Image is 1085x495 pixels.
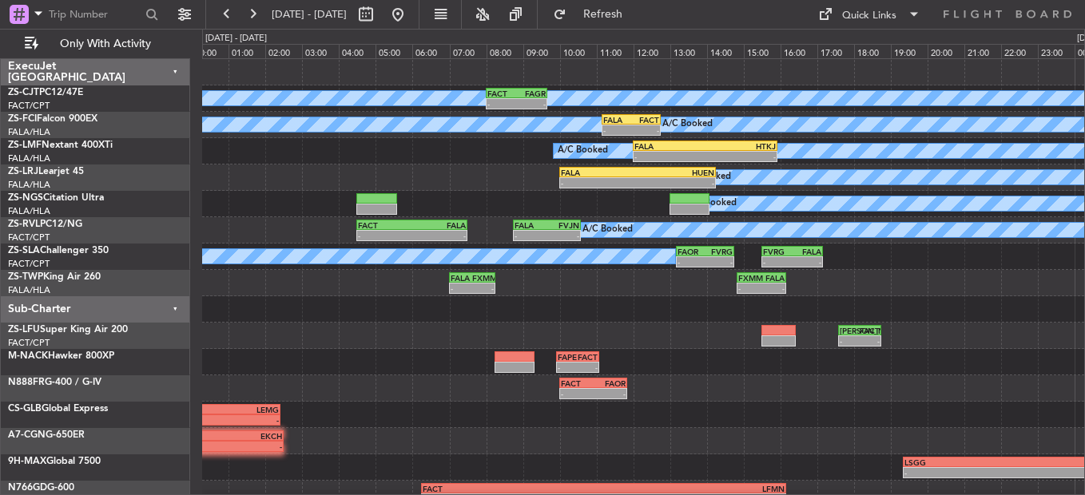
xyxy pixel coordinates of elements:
[8,325,128,335] a: ZS-LFUSuper King Air 200
[8,246,40,255] span: ZS-SLA
[561,168,638,177] div: FALA
[8,152,50,164] a: FALA/HLA
[8,141,113,150] a: ZS-LMFNextant 400XTi
[705,257,733,267] div: -
[487,44,523,58] div: 08:00
[8,378,45,387] span: N888FR
[8,193,104,203] a: ZS-NGSCitation Ultra
[8,284,50,296] a: FALA/HLA
[1038,44,1075,58] div: 23:00
[578,352,598,362] div: FACT
[423,484,604,493] div: FACT
[472,273,494,283] div: FXMM
[638,168,714,177] div: HUEN
[593,378,625,388] div: FAOR
[860,326,880,335] div: FACT
[42,38,169,49] span: Only With Activity
[793,257,822,267] div: -
[8,220,82,229] a: ZS-RVLPC12/NG
[705,141,775,151] div: HTKJ
[570,9,637,20] span: Refresh
[705,152,775,161] div: -
[487,89,517,98] div: FACT
[560,44,597,58] div: 10:00
[634,152,705,161] div: -
[763,257,793,267] div: -
[686,192,737,216] div: A/C Booked
[516,89,546,98] div: FAGR
[451,283,472,293] div: -
[8,351,114,361] a: M-NACKHawker 800XP
[904,468,1079,477] div: -
[744,44,781,58] div: 15:00
[516,99,546,109] div: -
[705,247,733,256] div: FVRG
[603,125,631,135] div: -
[8,88,39,97] span: ZS-CJT
[558,362,578,372] div: -
[546,2,642,27] button: Refresh
[547,220,579,230] div: FVJN
[358,220,411,230] div: FACT
[8,272,43,282] span: ZS-TWP
[763,247,793,256] div: FVRG
[450,44,487,58] div: 07:00
[8,483,74,493] a: N766GDG-600
[192,44,229,58] div: 00:00
[604,484,785,493] div: LFMN
[793,247,822,256] div: FALA
[854,44,891,58] div: 18:00
[8,404,108,414] a: CS-GLBGlobal Express
[840,336,860,346] div: -
[412,44,449,58] div: 06:00
[597,44,634,58] div: 11:00
[561,178,638,188] div: -
[1001,44,1038,58] div: 22:00
[817,44,854,58] div: 17:00
[638,178,714,188] div: -
[8,167,38,176] span: ZS-LRJ
[662,113,713,137] div: A/C Booked
[634,44,670,58] div: 12:00
[451,273,472,283] div: FALA
[8,430,46,440] span: A7-CGN
[928,44,964,58] div: 20:00
[229,44,265,58] div: 01:00
[678,257,705,267] div: -
[8,126,50,138] a: FALA/HLA
[487,99,517,109] div: -
[8,220,40,229] span: ZS-RVL
[634,141,705,151] div: FALA
[8,457,101,466] a: 9H-MAXGlobal 7500
[8,205,50,217] a: FALA/HLA
[761,283,785,293] div: -
[964,44,1001,58] div: 21:00
[205,32,267,46] div: [DATE] - [DATE]
[707,44,744,58] div: 14:00
[515,220,546,230] div: FALA
[8,272,101,282] a: ZS-TWPKing Air 260
[8,167,84,176] a: ZS-LRJLearjet 45
[842,8,896,24] div: Quick Links
[8,457,46,466] span: 9H-MAX
[8,404,42,414] span: CS-GLB
[810,2,928,27] button: Quick Links
[8,114,97,124] a: ZS-FCIFalcon 900EX
[603,115,631,125] div: FALA
[904,457,1079,467] div: LSGG
[8,88,83,97] a: ZS-CJTPC12/47E
[578,362,598,372] div: -
[8,246,109,255] a: ZS-SLAChallenger 350
[339,44,376,58] div: 04:00
[302,44,339,58] div: 03:00
[8,483,47,493] span: N766GD
[738,283,761,293] div: -
[412,220,466,230] div: FALA
[561,389,593,398] div: -
[8,193,43,203] span: ZS-NGS
[761,273,785,283] div: FALA
[547,231,579,240] div: -
[561,378,593,388] div: FACT
[8,430,85,440] a: A7-CGNG-650ER
[678,247,705,256] div: FAOR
